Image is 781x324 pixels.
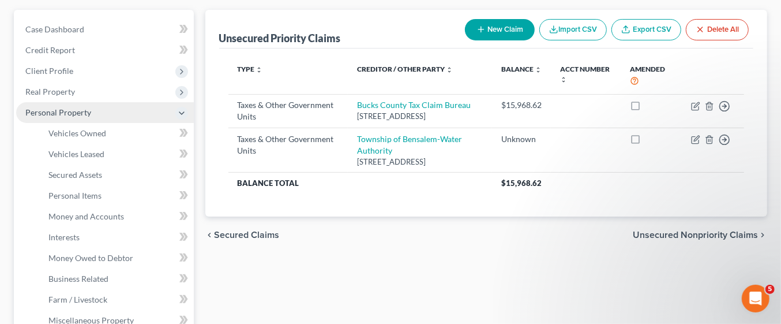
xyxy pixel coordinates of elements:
[633,230,767,240] button: Unsecured Nonpriority Claims chevron_right
[16,40,194,61] a: Credit Report
[48,211,124,221] span: Money and Accounts
[501,65,542,73] a: Balance unfold_more
[7,5,29,27] button: go back
[560,76,567,83] i: unfold_more
[238,133,339,157] div: Taxes & Other Government Units
[48,253,133,263] span: Money Owed to Debtor
[560,65,610,83] a: Acct Number unfold_more
[39,206,194,227] a: Money and Accounts
[501,178,542,188] span: $15,968.62
[228,172,493,193] th: Balance Total
[238,65,263,73] a: Type unfold_more
[501,133,542,145] div: Unknown
[215,230,280,240] span: Secured Claims
[238,99,339,122] div: Taxes & Other Government Units
[539,19,607,40] button: Import CSV
[357,134,462,155] a: Township of Bensalem-Water Authority
[465,19,535,40] button: New Claim
[742,285,769,312] iframe: Intercom live chat
[25,107,91,117] span: Personal Property
[205,230,215,240] i: chevron_left
[621,58,682,94] th: Amended
[256,66,263,73] i: unfold_more
[758,230,767,240] i: chevron_right
[25,24,84,34] span: Case Dashboard
[48,128,106,138] span: Vehicles Owned
[446,66,453,73] i: unfold_more
[357,157,483,167] div: [STREET_ADDRESS]
[39,144,194,165] a: Vehicles Leased
[219,31,341,45] div: Unsecured Priority Claims
[765,285,775,294] span: 5
[611,19,681,40] a: Export CSV
[535,66,542,73] i: unfold_more
[48,191,102,200] span: Personal Items
[202,5,223,25] div: Close
[357,100,471,110] a: Bucks County Tax Claim Bureau
[25,45,75,55] span: Credit Report
[357,111,483,122] div: [STREET_ADDRESS]
[48,274,108,284] span: Business Related
[48,170,102,180] span: Secured Assets
[633,230,758,240] span: Unsecured Nonpriority Claims
[48,232,80,242] span: Interests
[39,165,194,185] a: Secured Assets
[25,87,75,96] span: Real Property
[357,65,453,73] a: Creditor / Other Party unfold_more
[205,230,280,240] button: chevron_left Secured Claims
[16,19,194,40] a: Case Dashboard
[39,248,194,269] a: Money Owed to Debtor
[501,99,542,111] div: $15,968.62
[39,269,194,289] a: Business Related
[25,66,73,76] span: Client Profile
[48,295,107,304] span: Farm / Livestock
[39,227,194,248] a: Interests
[39,123,194,144] a: Vehicles Owned
[39,289,194,310] a: Farm / Livestock
[39,185,194,206] a: Personal Items
[181,5,202,27] button: Expand window
[48,149,104,159] span: Vehicles Leased
[686,19,749,40] button: Delete All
